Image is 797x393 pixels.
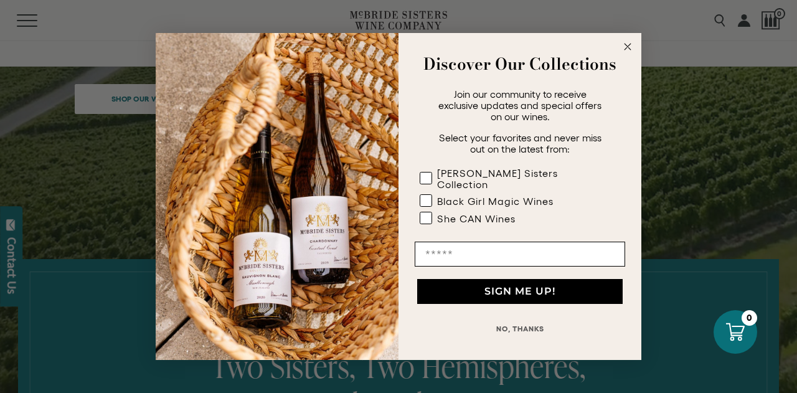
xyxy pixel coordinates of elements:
[437,196,554,207] div: Black Girl Magic Wines
[417,279,623,304] button: SIGN ME UP!
[423,52,616,76] strong: Discover Our Collections
[620,39,635,54] button: Close dialog
[415,242,625,267] input: Email
[156,33,398,360] img: 42653730-7e35-4af7-a99d-12bf478283cf.jpeg
[438,88,601,122] span: Join our community to receive exclusive updates and special offers on our wines.
[437,213,516,224] div: She CAN Wines
[439,132,601,154] span: Select your favorites and never miss out on the latest from:
[415,316,625,341] button: NO, THANKS
[742,310,757,326] div: 0
[437,168,600,190] div: [PERSON_NAME] Sisters Collection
